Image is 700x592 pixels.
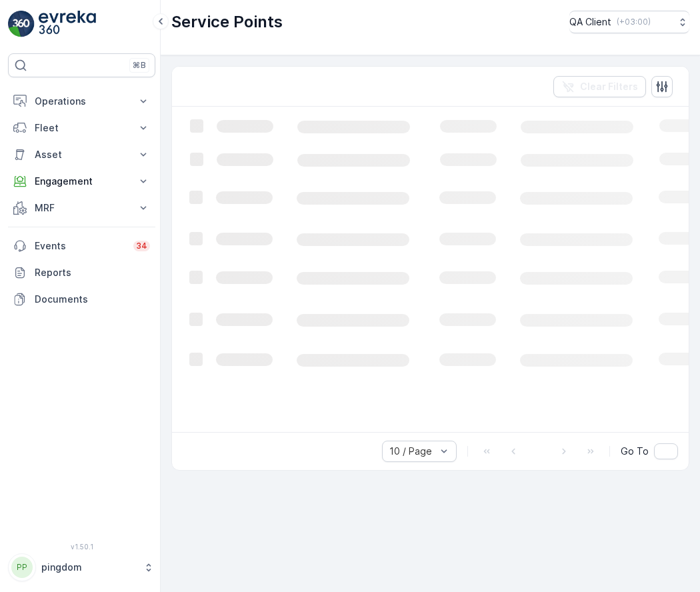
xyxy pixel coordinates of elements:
p: ⌘B [133,60,146,71]
button: QA Client(+03:00) [569,11,689,33]
p: Engagement [35,175,129,188]
p: Events [35,239,125,253]
p: Documents [35,293,150,306]
p: ( +03:00 ) [617,17,651,27]
button: Fleet [8,115,155,141]
img: logo_light-DOdMpM7g.png [39,11,96,37]
div: PP [11,557,33,578]
p: Fleet [35,121,129,135]
a: Reports [8,259,155,286]
img: logo [8,11,35,37]
button: Clear Filters [553,76,646,97]
span: v 1.50.1 [8,543,155,551]
p: QA Client [569,15,611,29]
p: pingdom [41,561,137,574]
button: Engagement [8,168,155,195]
p: 34 [136,241,147,251]
p: Asset [35,148,129,161]
button: Operations [8,88,155,115]
p: MRF [35,201,129,215]
p: Operations [35,95,129,108]
button: PPpingdom [8,553,155,581]
p: Service Points [171,11,283,33]
a: Documents [8,286,155,313]
p: Clear Filters [580,80,638,93]
span: Go To [621,445,649,458]
p: Reports [35,266,150,279]
button: Asset [8,141,155,168]
a: Events34 [8,233,155,259]
button: MRF [8,195,155,221]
